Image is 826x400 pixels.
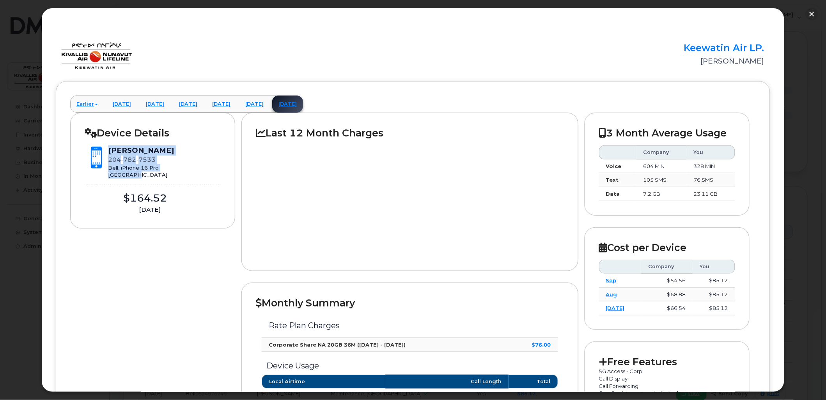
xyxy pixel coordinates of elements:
[599,368,736,375] p: 5G Access - Corp
[262,361,558,370] h3: Device Usage
[385,375,509,389] th: Call Length
[532,342,551,348] strong: $76.00
[599,356,736,368] h2: Free Features
[641,274,693,288] td: $54.56
[509,375,558,389] th: Total
[641,260,693,274] th: Company
[693,301,735,315] td: $85.12
[262,375,385,389] th: Local Airtime
[606,277,617,283] a: Sep
[269,342,406,348] strong: Corporate Share NA 20GB 36M ([DATE] - [DATE])
[269,321,551,330] h3: Rate Plan Charges
[792,366,820,394] iframe: Messenger Launcher
[606,305,625,311] a: [DATE]
[693,288,735,302] td: $85.12
[641,288,693,302] td: $68.88
[693,260,735,274] th: You
[599,242,736,253] h2: Cost per Device
[256,297,564,309] h2: Monthly Summary
[693,274,735,288] td: $85.12
[606,291,617,297] a: Aug
[599,375,736,382] p: Call Display
[599,389,736,397] p: Can-Can Messaging - Unlimited
[599,382,736,390] p: Call Forwarding
[641,301,693,315] td: $66.54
